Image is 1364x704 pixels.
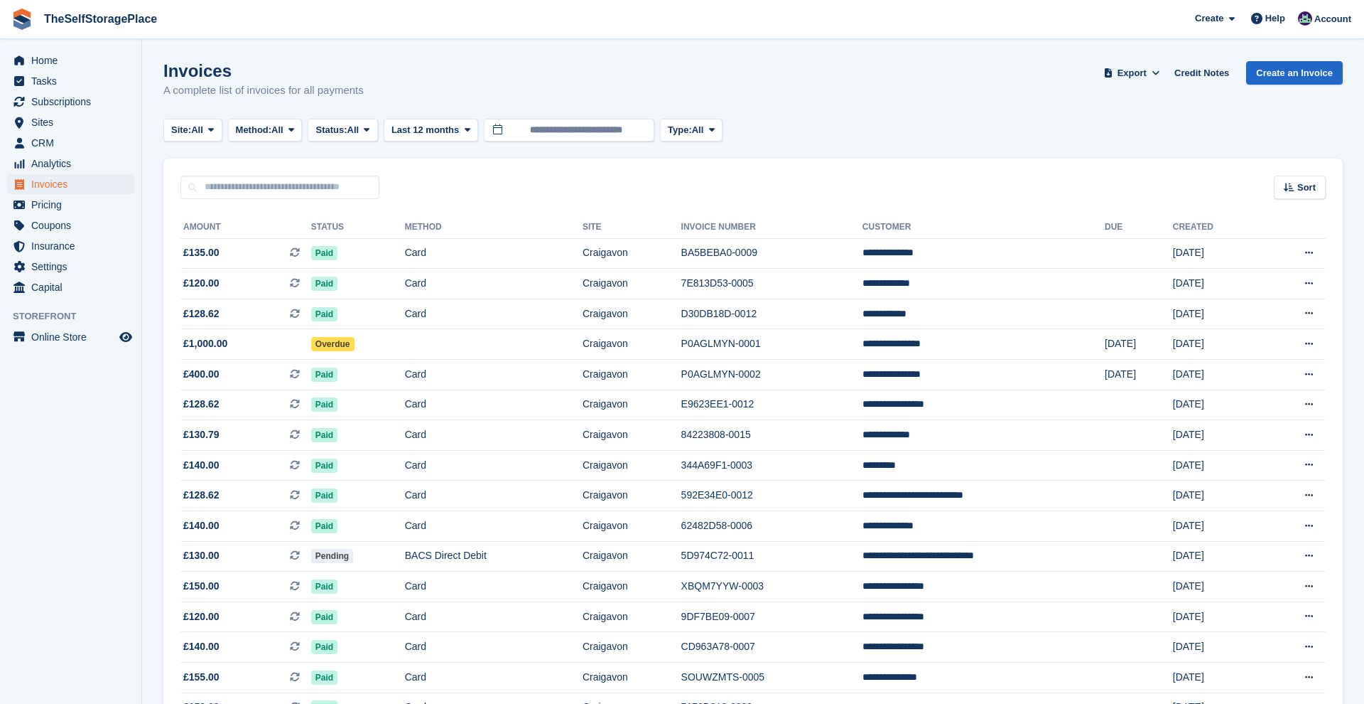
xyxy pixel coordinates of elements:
span: Capital [31,277,117,297]
td: BA5BEBA0-0009 [681,238,862,269]
span: Paid [311,398,337,412]
td: [DATE] [1173,663,1261,693]
td: Craigavon [583,602,681,632]
a: menu [7,71,134,91]
span: Help [1265,11,1285,26]
span: £150.00 [183,579,220,594]
td: Craigavon [583,390,681,420]
a: TheSelfStoragePlace [38,7,163,31]
h1: Invoices [163,61,364,80]
span: Paid [311,610,337,624]
td: [DATE] [1173,511,1261,542]
td: Craigavon [583,299,681,329]
th: Status [311,216,405,239]
a: Credit Notes [1169,61,1235,85]
span: Paid [311,671,337,685]
td: Craigavon [583,663,681,693]
span: Pending [311,549,353,563]
span: Analytics [31,154,117,174]
td: 7E813D53-0005 [681,269,862,299]
span: CRM [31,133,117,153]
td: Craigavon [583,572,681,602]
td: [DATE] [1173,329,1261,360]
td: 592E34E0-0012 [681,481,862,511]
span: Subscriptions [31,92,117,112]
td: [DATE] [1173,360,1261,390]
span: Home [31,50,117,70]
span: Settings [31,257,117,277]
a: menu [7,174,134,194]
button: Export [1100,61,1163,85]
td: Card [405,602,583,632]
td: Craigavon [583,269,681,299]
td: 84223808-0015 [681,420,862,451]
span: £400.00 [183,367,220,382]
th: Created [1173,216,1261,239]
span: Paid [311,246,337,260]
td: [DATE] [1173,238,1261,269]
td: Craigavon [583,360,681,390]
span: £1,000.00 [183,336,227,351]
td: 344A69F1-0003 [681,450,862,481]
span: £120.00 [183,276,220,291]
td: Card [405,238,583,269]
span: £140.00 [183,458,220,473]
a: menu [7,50,134,70]
td: Craigavon [583,238,681,269]
td: Card [405,632,583,663]
button: Status: All [308,119,377,142]
a: menu [7,92,134,112]
td: Card [405,663,583,693]
td: Craigavon [583,511,681,542]
button: Method: All [228,119,303,142]
span: £120.00 [183,609,220,624]
td: 9DF7BE09-0007 [681,602,862,632]
td: [DATE] [1173,450,1261,481]
span: Paid [311,489,337,503]
button: Site: All [163,119,222,142]
span: Status: [315,123,347,137]
th: Method [405,216,583,239]
span: Coupons [31,215,117,235]
span: Last 12 months [391,123,459,137]
th: Customer [862,216,1105,239]
td: Craigavon [583,632,681,663]
span: Paid [311,640,337,654]
a: menu [7,133,134,153]
span: All [271,123,283,137]
img: stora-icon-8386f47178a22dfd0bd8f6a31ec36ba5ce8667c1dd55bd0f319d3a0aa187defe.svg [11,9,33,30]
td: [DATE] [1173,602,1261,632]
span: Create [1195,11,1223,26]
span: Paid [311,277,337,291]
span: £130.00 [183,548,220,563]
span: Sort [1297,181,1316,195]
span: £128.62 [183,488,220,503]
td: [DATE] [1173,390,1261,420]
span: £140.00 [183,518,220,533]
span: £128.62 [183,397,220,412]
img: Sam [1298,11,1312,26]
td: Card [405,572,583,602]
td: E9623EE1-0012 [681,390,862,420]
a: menu [7,277,134,297]
span: Method: [236,123,272,137]
td: P0AGLMYN-0001 [681,329,862,360]
td: [DATE] [1173,572,1261,602]
td: SOUWZMTS-0005 [681,663,862,693]
td: Craigavon [583,541,681,572]
td: Craigavon [583,481,681,511]
td: P0AGLMYN-0002 [681,360,862,390]
span: All [692,123,704,137]
span: Tasks [31,71,117,91]
th: Due [1105,216,1173,239]
a: menu [7,257,134,277]
td: Card [405,511,583,542]
span: Invoices [31,174,117,194]
td: BACS Direct Debit [405,541,583,572]
td: Card [405,450,583,481]
a: Preview store [117,329,134,346]
a: menu [7,236,134,256]
span: All [191,123,203,137]
td: Craigavon [583,329,681,360]
td: [DATE] [1105,329,1173,360]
